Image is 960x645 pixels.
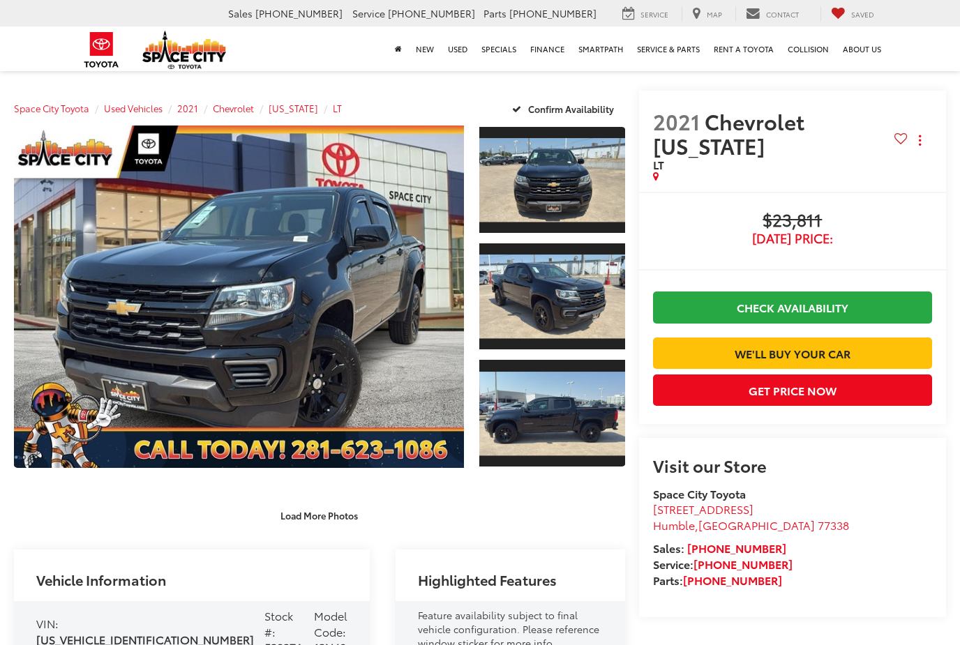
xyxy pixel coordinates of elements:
[478,372,627,455] img: 2021 Chevrolet Colorado LT
[36,572,166,587] h2: Vehicle Information
[653,517,849,533] span: ,
[479,358,624,467] a: Expand Photo 3
[653,540,684,556] span: Sales:
[14,126,464,468] a: Expand Photo 0
[483,6,507,20] span: Parts
[177,102,198,114] a: 2021
[818,517,849,533] span: 77338
[630,26,707,71] a: Service & Parts
[698,517,815,533] span: [GEOGRAPHIC_DATA]
[418,572,557,587] h2: Highlighted Features
[388,26,409,71] a: Home
[409,26,441,71] a: New
[836,26,888,71] a: About Us
[653,156,664,172] span: LT
[820,6,885,22] a: My Saved Vehicles
[653,501,753,517] span: [STREET_ADDRESS]
[653,572,782,588] strong: Parts:
[571,26,630,71] a: SmartPath
[528,103,614,115] span: Confirm Availability
[14,102,89,114] a: Space City Toyota
[707,26,781,71] a: Rent a Toyota
[707,9,722,20] span: Map
[653,501,849,533] a: [STREET_ADDRESS] Humble,[GEOGRAPHIC_DATA] 77338
[479,242,624,351] a: Expand Photo 2
[36,615,59,631] span: VIN:
[653,556,793,572] strong: Service:
[333,102,342,114] a: LT
[479,126,624,234] a: Expand Photo 1
[640,9,668,20] span: Service
[653,485,746,501] strong: Space City Toyota
[104,102,163,114] a: Used Vehicles
[653,291,932,323] a: Check Availability
[653,106,700,136] span: 2021
[653,456,932,474] h2: Visit our Store
[683,572,782,588] a: [PHONE_NUMBER]
[612,6,679,22] a: Service
[441,26,474,71] a: Used
[474,26,523,71] a: Specials
[228,6,253,20] span: Sales
[653,106,804,160] span: Chevrolet [US_STATE]
[851,9,874,20] span: Saved
[388,6,475,20] span: [PHONE_NUMBER]
[75,27,128,73] img: Toyota
[687,540,786,556] a: [PHONE_NUMBER]
[682,6,733,22] a: Map
[523,26,571,71] a: Finance
[255,6,343,20] span: [PHONE_NUMBER]
[908,128,932,153] button: Actions
[269,102,318,114] a: [US_STATE]
[213,102,254,114] a: Chevrolet
[264,607,293,639] span: Stock #:
[653,211,932,232] span: $23,811
[653,374,932,406] button: Get Price Now
[509,6,597,20] span: [PHONE_NUMBER]
[693,556,793,572] a: [PHONE_NUMBER]
[271,503,368,528] button: Load More Photos
[478,138,627,222] img: 2021 Chevrolet Colorado LT
[653,337,932,369] a: We'll Buy Your Car
[766,9,799,20] span: Contact
[653,517,695,533] span: Humble
[781,26,836,71] a: Collision
[478,255,627,338] img: 2021 Chevrolet Colorado LT
[10,125,469,469] img: 2021 Chevrolet Colorado LT
[352,6,385,20] span: Service
[504,96,625,121] button: Confirm Availability
[919,135,921,146] span: dropdown dots
[142,31,226,69] img: Space City Toyota
[735,6,809,22] a: Contact
[314,607,347,639] span: Model Code:
[653,232,932,245] span: [DATE] Price:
